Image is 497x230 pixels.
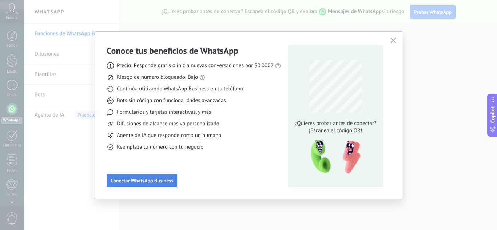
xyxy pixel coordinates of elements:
[117,109,211,116] span: Formularios y tarjetas interactivas, y más
[111,178,173,183] span: Conectar WhatsApp Business
[117,132,221,139] span: Agente de IA que responde como un humano
[117,74,198,81] span: Riesgo de número bloqueado: Bajo
[117,85,243,93] span: Continúa utilizando WhatsApp Business en tu teléfono
[117,62,274,69] span: Precio: Responde gratis o inicia nuevas conversaciones por $0.0002
[117,120,219,128] span: Difusiones de alcance masivo personalizado
[489,106,496,123] span: Copilot
[117,97,226,104] span: Bots sin código con funcionalidades avanzadas
[107,174,177,187] button: Conectar WhatsApp Business
[293,120,378,127] span: ¿Quieres probar antes de conectar?
[305,137,362,176] img: qr-pic-1x.png
[293,127,378,134] span: ¡Escanea el código QR!
[117,144,203,151] span: Reemplaza tu número con tu negocio
[107,45,238,56] h3: Conoce tus beneficios de WhatsApp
